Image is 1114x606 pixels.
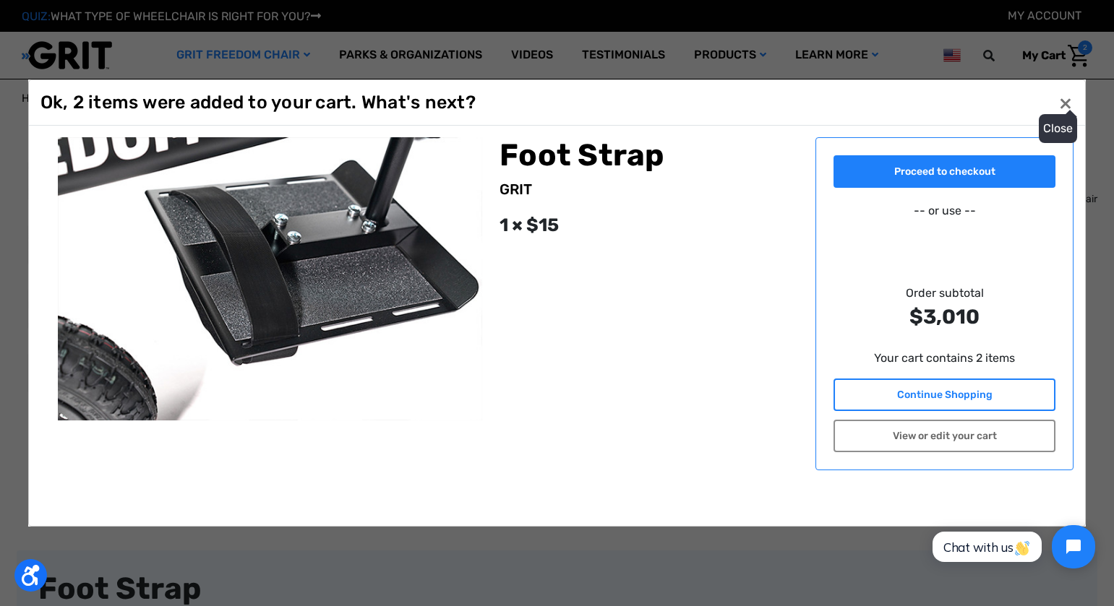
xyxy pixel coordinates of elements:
[500,137,798,173] h2: Foot Strap
[834,285,1055,332] div: Order subtotal
[500,212,798,239] div: 1 × $15
[917,513,1107,581] iframe: Tidio Chat
[1059,89,1072,116] span: ×
[834,302,1055,332] strong: $3,010
[834,420,1055,452] a: View or edit your cart
[834,155,1055,188] a: Proceed to checkout
[40,92,476,113] h1: Ok, 2 items were added to your cart. What's next?
[834,202,1055,220] p: -- or use --
[58,137,483,420] img: GRIT Foot Strap: velcro strap shown looped through slots on footplate of GRIT Freedom Chair to ke...
[834,350,1055,367] p: Your cart contains 2 items
[500,178,798,200] div: GRIT
[834,378,1055,411] a: Continue Shopping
